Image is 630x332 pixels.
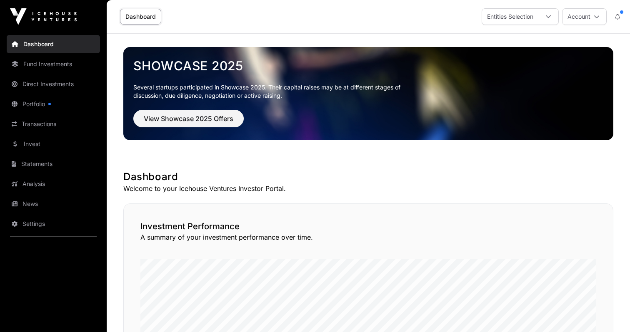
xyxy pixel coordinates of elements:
a: Invest [7,135,100,153]
a: News [7,195,100,213]
p: Several startups participated in Showcase 2025. Their capital raises may be at different stages o... [133,83,413,100]
button: View Showcase 2025 Offers [133,110,244,127]
a: Analysis [7,175,100,193]
a: Transactions [7,115,100,133]
a: Settings [7,215,100,233]
a: View Showcase 2025 Offers [133,118,244,126]
a: Dashboard [120,9,161,25]
h2: Investment Performance [140,221,596,232]
p: Welcome to your Icehouse Ventures Investor Portal. [123,183,613,193]
p: A summary of your investment performance over time. [140,232,596,242]
a: Direct Investments [7,75,100,93]
img: Showcase 2025 [123,47,613,140]
a: Statements [7,155,100,173]
iframe: Chat Widget [588,292,630,332]
button: Account [562,8,607,25]
div: Entities Selection [482,9,538,25]
a: Fund Investments [7,55,100,73]
a: Dashboard [7,35,100,53]
img: Icehouse Ventures Logo [10,8,77,25]
h1: Dashboard [123,170,613,183]
span: View Showcase 2025 Offers [144,114,233,124]
a: Portfolio [7,95,100,113]
a: Showcase 2025 [133,58,603,73]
